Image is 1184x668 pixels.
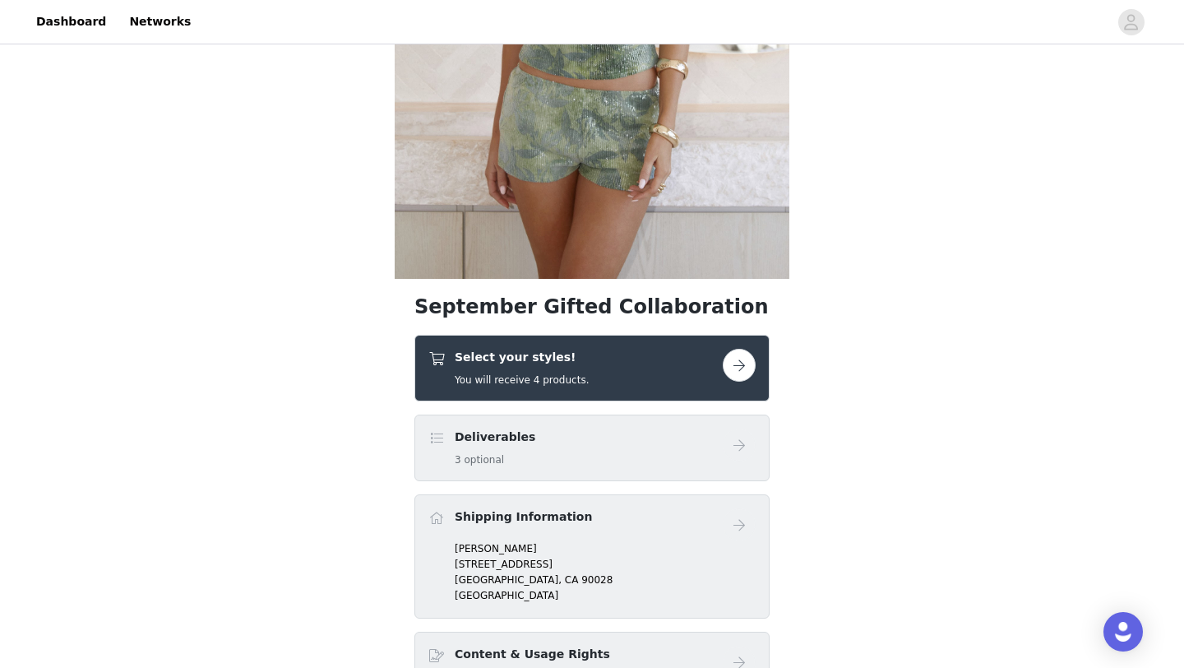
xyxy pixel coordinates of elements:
a: Networks [119,3,201,40]
p: [STREET_ADDRESS] [455,557,756,572]
h4: Content & Usage Rights [455,646,610,663]
div: Open Intercom Messenger [1103,612,1143,652]
p: [PERSON_NAME] [455,541,756,556]
div: Deliverables [414,415,770,481]
h1: September Gifted Collaboration [414,292,770,322]
h4: Select your styles! [455,349,589,366]
div: avatar [1123,9,1139,35]
h5: You will receive 4 products. [455,373,589,387]
div: Shipping Information [414,494,770,619]
span: 90028 [581,574,613,586]
h5: 3 optional [455,452,535,467]
div: Select your styles! [414,335,770,401]
a: Dashboard [26,3,116,40]
p: [GEOGRAPHIC_DATA] [455,588,756,603]
span: CA [565,574,579,586]
h4: Deliverables [455,429,535,446]
span: [GEOGRAPHIC_DATA], [455,574,562,586]
h4: Shipping Information [455,508,592,526]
